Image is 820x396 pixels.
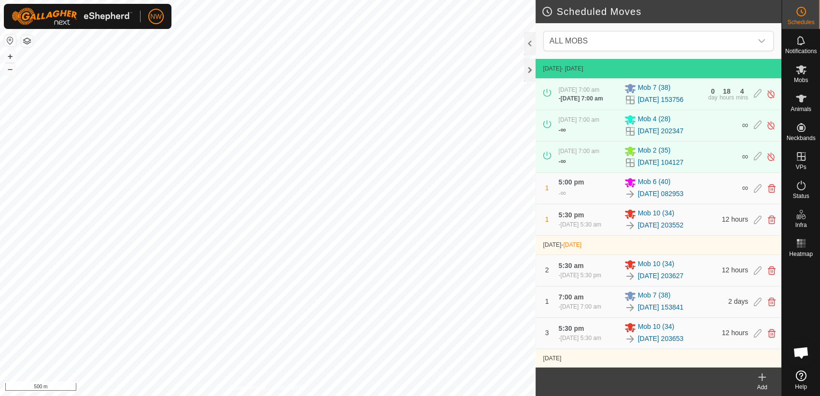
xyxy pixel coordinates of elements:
[708,95,717,100] div: day
[229,383,266,392] a: Privacy Policy
[722,329,748,337] span: 12 hours
[559,148,599,155] span: [DATE] 7:00 am
[638,126,684,136] a: [DATE] 202347
[559,302,601,311] div: -
[543,65,562,72] span: [DATE]
[728,297,748,305] span: 2 days
[638,302,684,312] a: [DATE] 153841
[563,241,581,248] span: [DATE]
[559,116,599,123] span: [DATE] 7:00 am
[766,152,776,162] img: Turn off schedule move
[752,31,771,51] div: dropdown trigger
[766,120,776,130] img: Turn off schedule move
[638,157,684,168] a: [DATE] 104127
[743,383,781,392] div: Add
[561,189,566,197] span: ∞
[638,145,671,157] span: Mob 2 (35)
[559,334,601,342] div: -
[638,290,671,302] span: Mob 7 (38)
[722,266,748,274] span: 12 hours
[742,183,748,193] span: ∞
[559,124,566,136] div: -
[561,335,601,341] span: [DATE] 5:30 am
[795,384,807,390] span: Help
[638,189,684,199] a: [DATE] 082953
[638,95,684,105] a: [DATE] 153756
[550,37,588,45] span: ALL MOBS
[624,270,636,282] img: To
[543,355,562,362] span: [DATE]
[794,77,808,83] span: Mobs
[638,83,671,94] span: Mob 7 (38)
[624,220,636,231] img: To
[638,114,671,126] span: Mob 4 (28)
[561,65,583,72] span: - [DATE]
[559,156,566,167] div: -
[559,271,601,280] div: -
[561,303,601,310] span: [DATE] 7:00 am
[736,95,748,100] div: mins
[561,95,603,102] span: [DATE] 7:00 am
[545,266,549,274] span: 2
[791,106,811,112] span: Animals
[722,215,748,223] span: 12 hours
[4,35,16,46] button: Reset Map
[559,293,584,301] span: 7:00 am
[638,177,671,188] span: Mob 6 (40)
[559,325,584,332] span: 5:30 pm
[277,383,306,392] a: Contact Us
[150,12,161,22] span: NW
[541,6,781,17] h2: Scheduled Moves
[787,338,816,367] div: Open chat
[559,94,603,103] div: -
[638,271,684,281] a: [DATE] 203627
[785,48,817,54] span: Notifications
[543,241,562,248] span: [DATE]
[742,120,748,130] span: ∞
[638,322,674,333] span: Mob 10 (34)
[561,221,601,228] span: [DATE] 5:30 am
[789,251,813,257] span: Heatmap
[559,220,601,229] div: -
[561,241,581,248] span: -
[624,333,636,345] img: To
[720,95,734,100] div: hours
[561,157,566,165] span: ∞
[742,152,748,161] span: ∞
[723,88,731,95] div: 18
[561,126,566,134] span: ∞
[12,8,132,25] img: Gallagher Logo
[546,31,752,51] span: ALL MOBS
[766,89,776,99] img: Turn off schedule move
[559,187,566,199] div: -
[624,188,636,200] img: To
[624,302,636,313] img: To
[545,329,549,337] span: 3
[21,35,33,47] button: Map Layers
[559,211,584,219] span: 5:30 pm
[545,297,549,305] span: 1
[786,135,815,141] span: Neckbands
[782,367,820,394] a: Help
[559,262,584,269] span: 5:30 am
[711,88,715,95] div: 0
[4,51,16,62] button: +
[545,184,549,192] span: 1
[638,208,674,220] span: Mob 10 (34)
[787,19,814,25] span: Schedules
[545,215,549,223] span: 1
[638,259,674,270] span: Mob 10 (34)
[638,334,684,344] a: [DATE] 203653
[559,178,584,186] span: 5:00 pm
[795,222,806,228] span: Infra
[740,88,744,95] div: 4
[795,164,806,170] span: VPs
[559,86,599,93] span: [DATE] 7:00 am
[561,272,601,279] span: [DATE] 5:30 pm
[4,63,16,75] button: –
[792,193,809,199] span: Status
[638,220,684,230] a: [DATE] 203552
